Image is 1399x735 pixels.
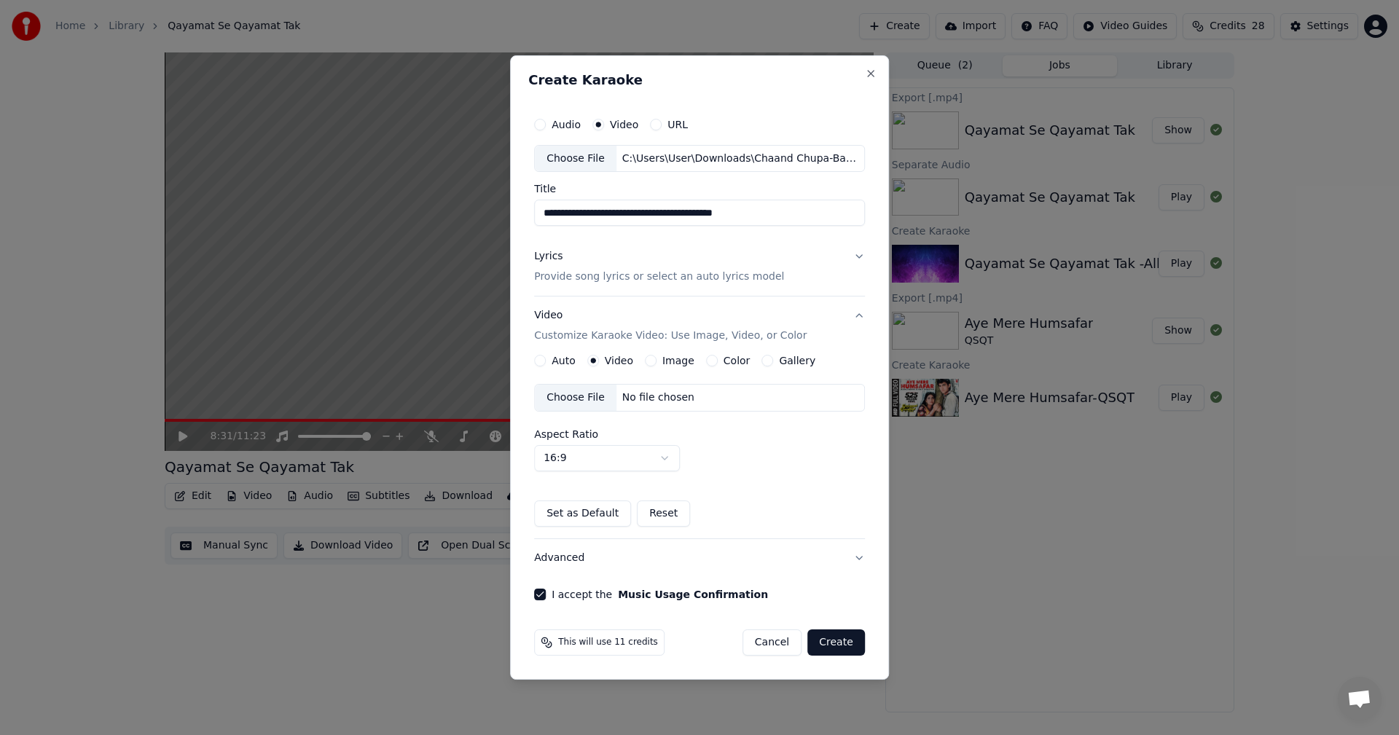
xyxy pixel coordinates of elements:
button: LyricsProvide song lyrics or select an auto lyrics model [534,238,865,296]
h2: Create Karaoke [528,74,871,87]
label: Video [605,355,633,366]
div: C:\Users\User\Downloads\Chaand Chupa-Badalo me-Raah me-Gali me -Songs.mp4 [616,152,864,166]
button: I accept the [618,589,768,600]
div: Choose File [535,385,616,411]
label: Audio [552,119,581,130]
label: Gallery [779,355,815,366]
label: Color [724,355,751,366]
label: Title [534,184,865,194]
label: I accept the [552,589,768,600]
label: Image [662,355,694,366]
div: Choose File [535,146,616,172]
div: No file chosen [616,390,700,405]
div: Video [534,309,807,344]
button: Advanced [534,539,865,577]
button: Create [807,629,865,656]
button: Set as Default [534,500,631,527]
button: Reset [637,500,690,527]
label: URL [667,119,688,130]
div: VideoCustomize Karaoke Video: Use Image, Video, or Color [534,355,865,538]
label: Video [610,119,638,130]
button: VideoCustomize Karaoke Video: Use Image, Video, or Color [534,297,865,355]
p: Provide song lyrics or select an auto lyrics model [534,270,784,285]
button: Cancel [742,629,802,656]
div: Lyrics [534,250,563,264]
label: Aspect Ratio [534,429,865,439]
span: This will use 11 credits [558,637,658,648]
label: Auto [552,355,576,366]
p: Customize Karaoke Video: Use Image, Video, or Color [534,329,807,343]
